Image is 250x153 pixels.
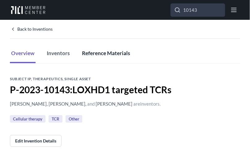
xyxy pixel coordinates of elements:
span: Back to Inventions [17,26,53,32]
span: [PERSON_NAME] [96,101,132,107]
span: Other [66,115,82,123]
span: TCR [49,115,62,123]
h1: P-2023-10143 : LOXHD1 targeted TCRs [10,84,240,95]
button: Inventors [45,44,71,63]
p: Subject IP, Therapeutics, Single asset [10,76,91,82]
a: Back to Inventions [10,26,53,32]
a: [PERSON_NAME] [49,101,85,107]
input: Search [170,3,225,17]
button: Overview [10,44,36,63]
span: and [87,101,95,107]
span: Cellular therapy [10,115,45,123]
span: are inventor s. [133,101,161,107]
nav: Tabs [10,44,240,63]
img: Workflow [10,6,45,14]
a: Edit Invention Details [10,135,62,147]
button: Reference Materials [81,44,131,63]
a: [PERSON_NAME] [10,101,47,107]
p: , , [10,100,240,108]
